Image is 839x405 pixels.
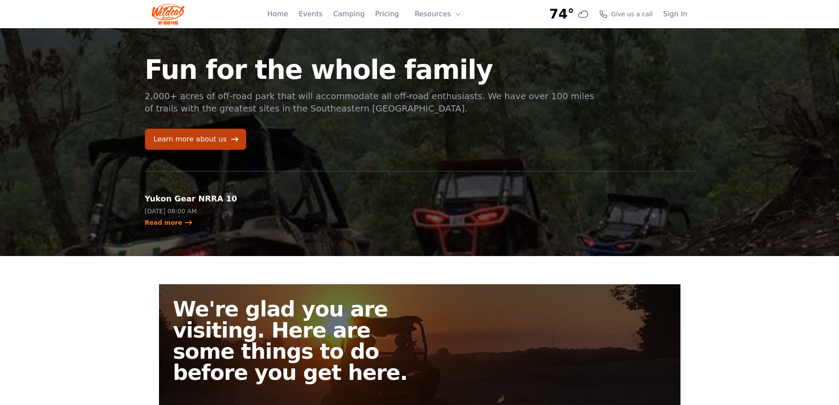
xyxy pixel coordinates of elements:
[145,56,596,83] h1: Fun for the whole family
[410,5,467,23] button: Resources
[145,129,246,150] a: Learn more about us
[173,298,427,383] h2: We're glad you are visiting. Here are some things to do before you get here.
[145,193,272,205] h2: Yukon Gear NRRA 10
[663,9,687,19] a: Sign In
[299,9,322,19] a: Events
[375,9,399,19] a: Pricing
[145,218,193,227] a: Read more
[611,10,653,19] span: Give us a call
[145,207,272,216] p: [DATE] 08:00 AM
[333,9,364,19] a: Camping
[599,10,653,19] a: Give us a call
[152,4,185,25] img: Wildcat Logo
[549,6,574,22] span: 74°
[145,90,596,115] p: 2,000+ acres of off-road park that will accommodate all off-road enthusiasts. We have over 100 mi...
[267,9,288,19] a: Home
